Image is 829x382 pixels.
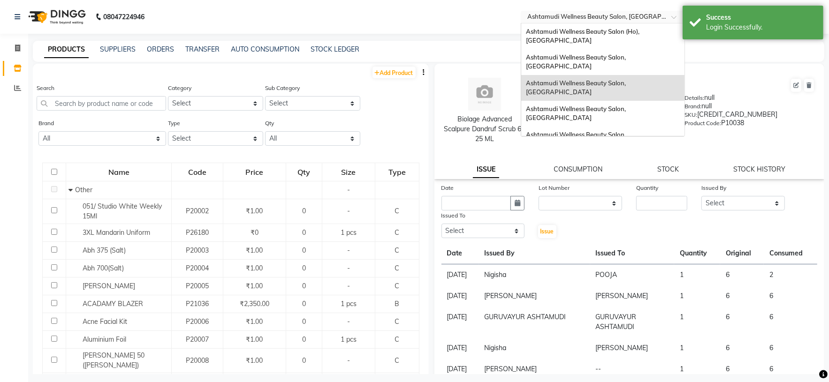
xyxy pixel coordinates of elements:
span: - [347,246,350,255]
span: 0 [302,300,306,308]
label: Type [168,119,180,127]
span: ₹1.00 [246,246,263,255]
span: 1 pcs [341,228,357,237]
div: null [684,101,815,114]
span: 0 [302,207,306,215]
td: 1 [674,307,720,337]
span: ₹1.00 [246,317,263,326]
span: Ashtamudi Wellness Beauty Salon, [GEOGRAPHIC_DATA] [526,105,627,122]
span: 0 [302,335,306,344]
img: avatar [468,78,501,111]
span: 0 [302,264,306,272]
span: ₹0 [251,228,259,237]
span: [PERSON_NAME] [83,282,135,290]
td: 6 [764,285,817,307]
div: Success [706,13,816,22]
ng-dropdown-panel: Options list [521,23,685,136]
span: - [347,317,350,326]
span: ACADAMY BLAZER [83,300,143,308]
label: Issued By [701,184,726,192]
span: 0 [302,246,306,255]
span: 0 [302,282,306,290]
th: Original [720,243,764,264]
span: P26180 [186,228,209,237]
div: null [684,93,815,106]
span: P20006 [186,317,209,326]
a: ISSUE [473,161,499,178]
td: [PERSON_NAME] [479,359,590,380]
span: 1 pcs [341,335,357,344]
span: C [395,317,399,326]
a: ORDERS [147,45,174,53]
label: Lot Number [539,184,570,192]
span: 0 [302,356,306,365]
span: 0 [302,317,306,326]
span: Ashtamudi Wellness Beauty Salon, [GEOGRAPHIC_DATA] [526,79,627,96]
span: Ashtamudi Wellness Beauty Salon, [GEOGRAPHIC_DATA] [526,131,627,148]
div: Price [224,164,285,180]
div: Size [323,164,374,180]
b: 08047224946 [103,4,145,30]
span: - [347,356,350,365]
td: 6 [720,307,764,337]
div: Login Successfully. [706,22,816,32]
span: B [395,300,399,308]
span: P21036 [186,300,209,308]
td: [PERSON_NAME] [590,337,674,359]
td: [DATE] [441,285,479,307]
td: [PERSON_NAME] [479,285,590,307]
label: Brand [38,119,54,127]
td: [DATE] [441,359,479,380]
span: Acne Facial Kit [83,317,127,326]
td: 6 [720,264,764,286]
div: [CREDIT_CARD_NUMBER] [684,110,815,123]
span: ₹2,350.00 [240,300,269,308]
td: GURUVAYUR ASHTAMUDI [590,307,674,337]
span: Abh 375 (Salt) [83,246,126,255]
td: 6 [720,337,764,359]
th: Issued By [479,243,590,264]
td: 6 [764,359,817,380]
td: Nigisha [479,337,590,359]
th: Quantity [674,243,720,264]
span: C [395,246,399,255]
span: 051/ Studio White Weekly 15Ml [83,202,162,220]
span: - [347,186,350,194]
a: CONSUMPTION [554,165,602,173]
div: Type [376,164,418,180]
span: C [395,228,399,237]
span: P20008 [186,356,209,365]
label: SKU: [684,111,697,119]
span: Ashtamudi Wellness Beauty Salon, [GEOGRAPHIC_DATA] [526,53,627,70]
td: 1 [674,285,720,307]
th: Consumed [764,243,817,264]
img: logo [24,4,88,30]
div: Name [67,164,171,180]
a: STOCK LEDGER [311,45,359,53]
td: 6 [764,337,817,359]
button: Issue [538,225,556,238]
span: C [395,282,399,290]
td: [DATE] [441,307,479,337]
td: 1 [674,264,720,286]
label: Sub Category [265,84,300,92]
label: Qty [265,119,274,127]
div: Code [172,164,222,180]
span: C [395,207,399,215]
td: 6 [720,285,764,307]
th: Issued To [590,243,674,264]
label: Issued To [441,211,466,220]
td: Nigisha [479,264,590,286]
td: [PERSON_NAME] [590,285,674,307]
a: AUTO CONSUMPTION [231,45,299,53]
span: P20005 [186,282,209,290]
span: - [347,264,350,272]
label: Product Code: [684,119,721,127]
td: 2 [764,264,817,286]
span: Issue [540,228,554,235]
span: Abh 700(Salt) [83,264,124,272]
label: Category [168,84,191,92]
div: P10038 [684,118,815,131]
span: C [395,335,399,344]
td: [DATE] [441,264,479,286]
